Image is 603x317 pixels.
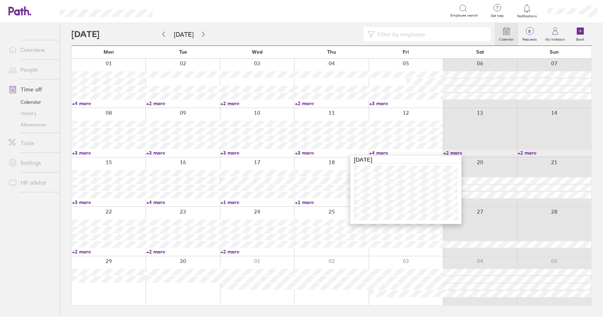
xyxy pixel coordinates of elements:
span: Mon [104,49,114,55]
a: Settings [3,156,60,170]
a: +2 more [518,150,591,156]
a: +3 more [295,150,368,156]
a: +3 more [72,199,146,205]
a: Calendar [3,96,60,108]
span: Employee search [450,13,478,18]
span: Tue [179,49,187,55]
a: People [3,62,60,77]
a: +2 more [295,100,368,107]
label: My holidays [541,35,569,42]
a: +2 more [146,249,220,255]
a: +2 more [72,249,146,255]
label: Requests [518,35,541,42]
span: Thu [327,49,336,55]
label: Calendar [495,35,518,42]
span: Notifications [516,14,539,18]
a: +3 more [220,150,294,156]
a: +2 more [220,100,294,107]
span: Sun [550,49,559,55]
a: +1 more [295,199,368,205]
span: Get help [486,14,509,18]
a: +3 more [72,150,146,156]
a: +3 more [369,100,443,107]
a: +3 more [146,150,220,156]
span: 8 [518,29,541,34]
a: HR advice [3,175,60,190]
span: Sat [476,49,484,55]
div: [DATE] [350,156,461,164]
input: Filter by employee [375,28,486,41]
a: +2 more [146,100,220,107]
a: Calendar [495,23,518,46]
div: Search [172,7,190,14]
a: Overview [3,43,60,57]
a: Book [569,23,592,46]
a: Allowances [3,119,60,130]
a: +2 more [443,150,517,156]
button: [DATE] [168,29,199,40]
a: Time off [3,82,60,96]
a: +2 more [220,249,294,255]
span: Fri [403,49,409,55]
a: +4 more [369,150,443,156]
a: +4 more [72,100,146,107]
a: Notifications [516,4,539,18]
a: +4 more [146,199,220,205]
label: Book [572,35,589,42]
a: +1 more [220,199,294,205]
a: Tools [3,136,60,150]
a: 8Requests [518,23,541,46]
span: Wed [252,49,263,55]
a: My holidays [541,23,569,46]
a: History [3,108,60,119]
